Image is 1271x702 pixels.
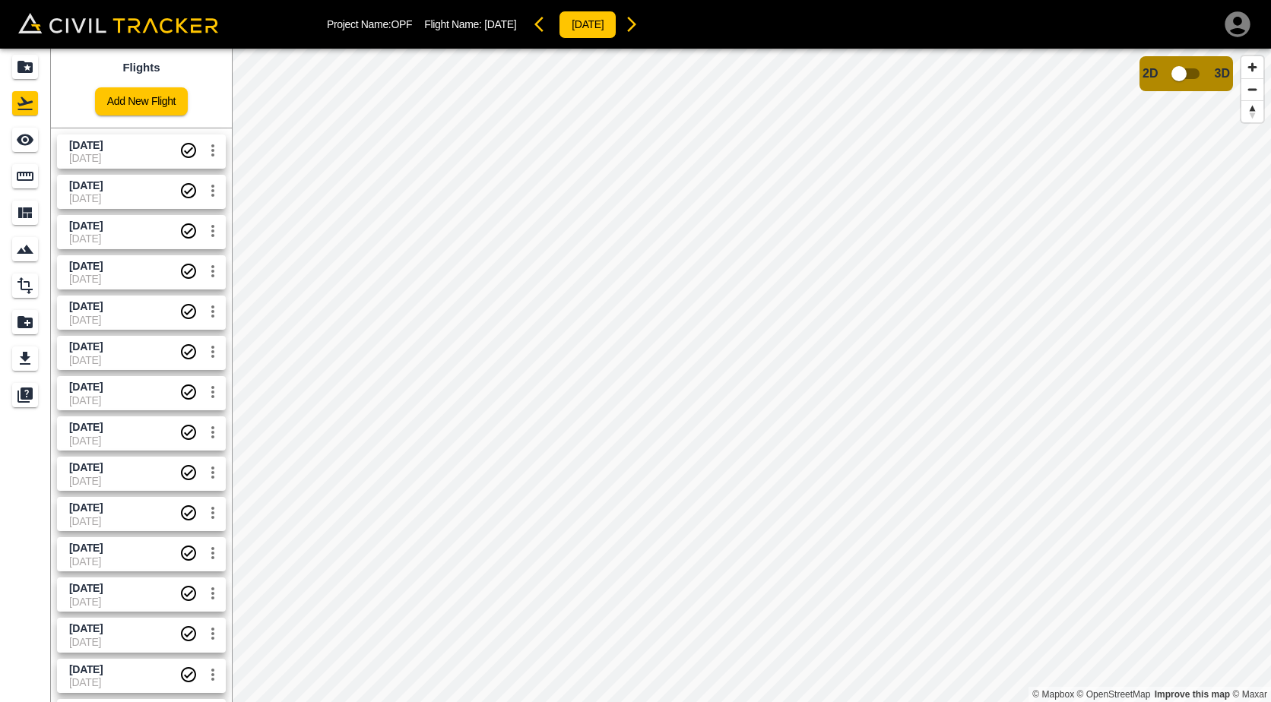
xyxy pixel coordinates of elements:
[232,49,1271,702] canvas: Map
[1155,689,1230,700] a: Map feedback
[424,18,516,30] p: Flight Name:
[1232,689,1267,700] a: Maxar
[1032,689,1074,700] a: Mapbox
[559,11,616,39] button: [DATE]
[1143,67,1158,81] span: 2D
[18,13,218,33] img: Civil Tracker
[484,18,516,30] span: [DATE]
[1215,67,1230,81] span: 3D
[1241,100,1263,122] button: Reset bearing to north
[1241,78,1263,100] button: Zoom out
[1077,689,1151,700] a: OpenStreetMap
[327,18,412,30] p: Project Name: OPF
[1241,56,1263,78] button: Zoom in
